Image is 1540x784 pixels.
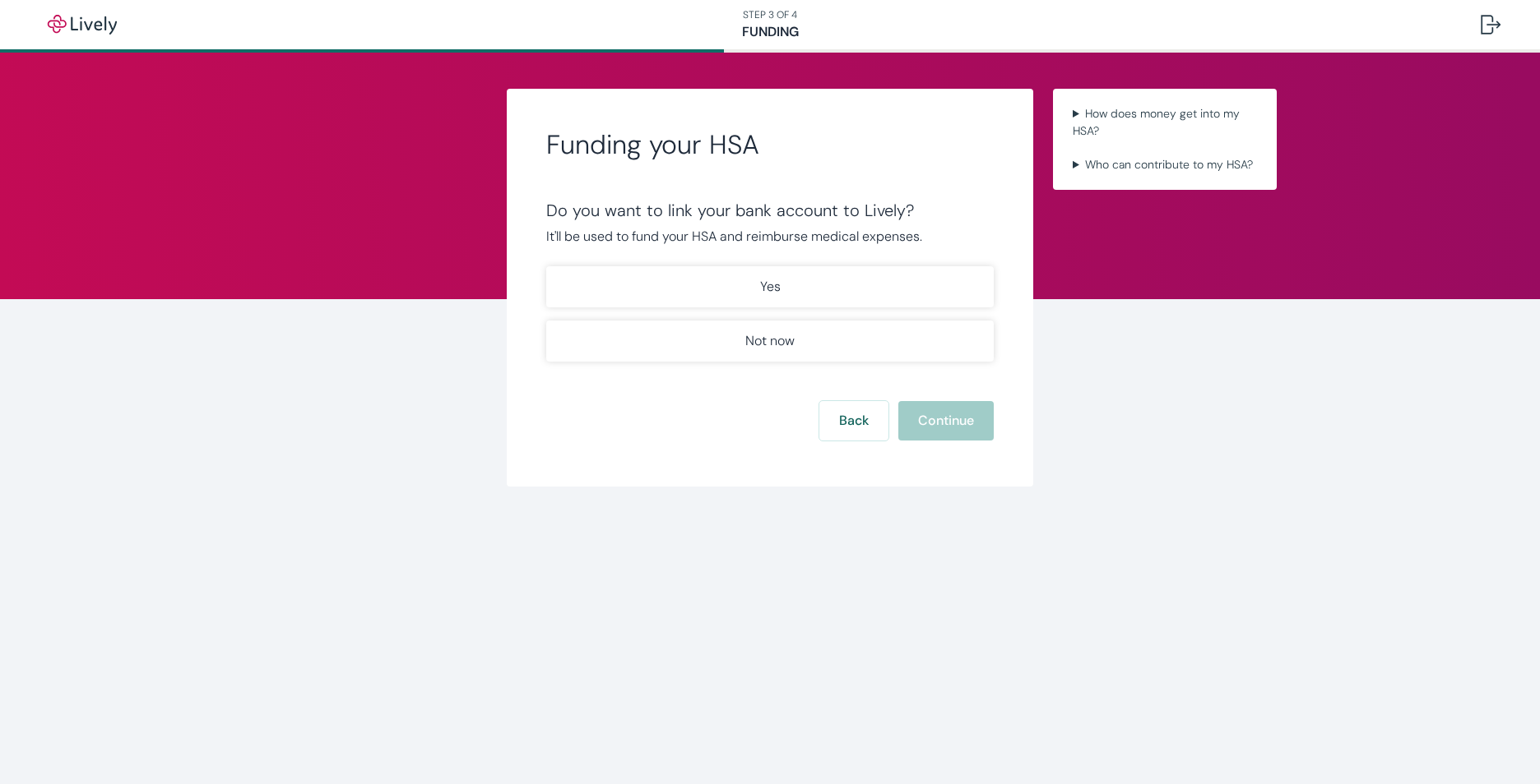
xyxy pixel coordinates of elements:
p: Not now [745,331,795,351]
button: Back [819,401,888,440]
button: Not now [546,321,994,362]
div: Do you want to link your bank account to Lively? [546,201,994,220]
img: Lively [36,15,128,35]
h2: Funding your HSA [546,128,994,161]
button: Log out [1468,5,1514,44]
summary: How does money get into my HSA? [1066,102,1264,143]
p: Yes [760,277,781,297]
summary: Who can contribute to my HSA? [1066,153,1264,177]
button: Yes [546,266,994,307]
p: It'll be used to fund your HSA and reimburse medical expenses. [546,227,994,247]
